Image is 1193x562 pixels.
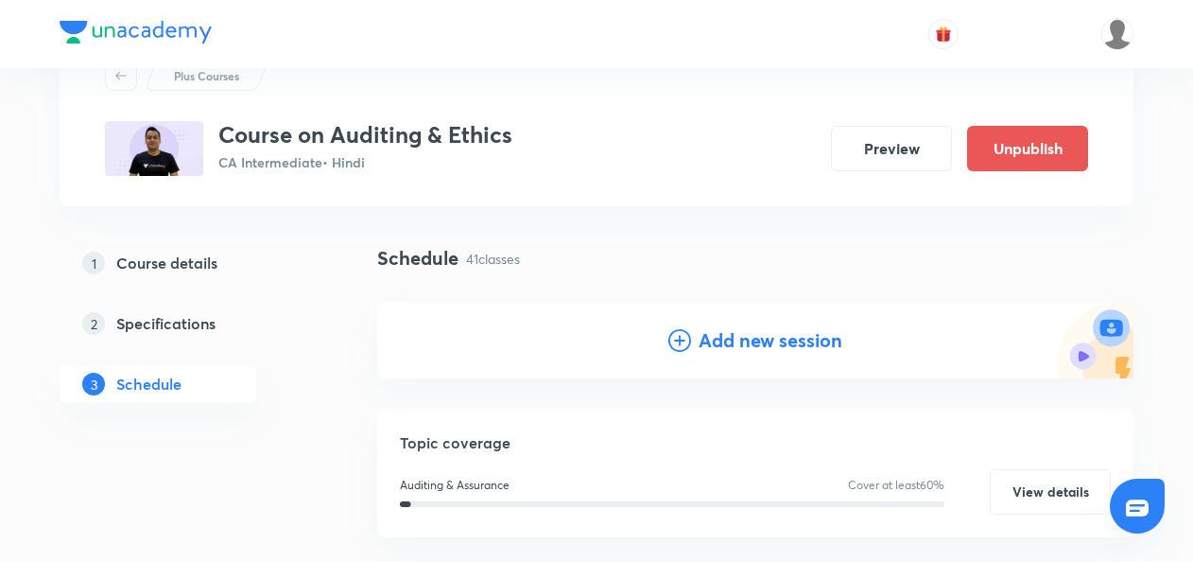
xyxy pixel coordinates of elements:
[218,121,512,149] h3: Course on Auditing & Ethics
[1058,303,1133,378] img: Add
[82,252,105,274] p: 1
[82,312,105,335] p: 2
[928,19,959,49] button: avatar
[699,326,842,355] h4: Add new session
[377,244,458,272] h4: Schedule
[848,477,944,494] p: Cover at least 60 %
[218,152,512,172] p: CA Intermediate • Hindi
[1101,18,1133,50] img: adnan
[105,121,203,176] img: 6BB87E5A-2376-48F6-8117-7D049B213F9A_plus.png
[400,431,1111,454] h5: Topic coverage
[174,67,239,84] p: Plus Courses
[82,373,105,395] p: 3
[990,469,1111,515] button: View details
[116,252,217,274] h5: Course details
[400,477,510,494] p: Auditing & Assurance
[935,26,952,43] img: avatar
[60,21,212,44] img: Company Logo
[116,373,182,395] h5: Schedule
[831,126,952,171] button: Preview
[466,249,520,269] p: 41 classes
[60,21,212,48] a: Company Logo
[60,305,317,342] a: 2Specifications
[967,126,1088,171] button: Unpublish
[116,312,216,335] h5: Specifications
[60,244,317,282] a: 1Course details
